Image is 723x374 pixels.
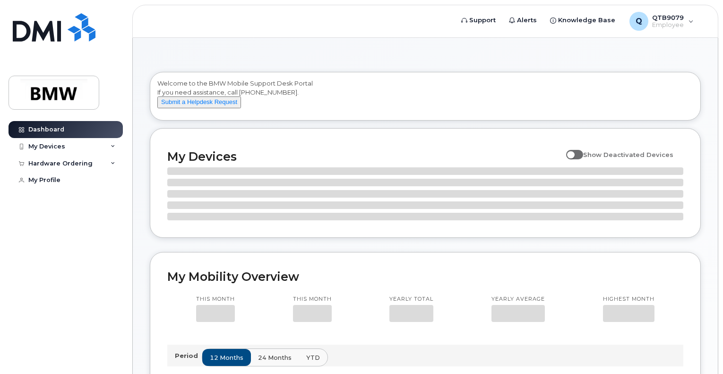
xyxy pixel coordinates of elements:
p: Yearly average [491,296,545,303]
input: Show Deactivated Devices [566,146,574,153]
p: Highest month [603,296,654,303]
span: Show Deactivated Devices [583,151,673,158]
p: Period [175,351,202,360]
button: Submit a Helpdesk Request [157,96,241,108]
h2: My Devices [167,149,561,164]
p: This month [293,296,332,303]
p: This month [196,296,235,303]
a: Submit a Helpdesk Request [157,98,241,105]
p: Yearly total [389,296,433,303]
span: 24 months [258,353,292,362]
div: Welcome to the BMW Mobile Support Desk Portal If you need assistance, call [PHONE_NUMBER]. [157,79,693,117]
span: YTD [306,353,320,362]
h2: My Mobility Overview [167,270,683,284]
